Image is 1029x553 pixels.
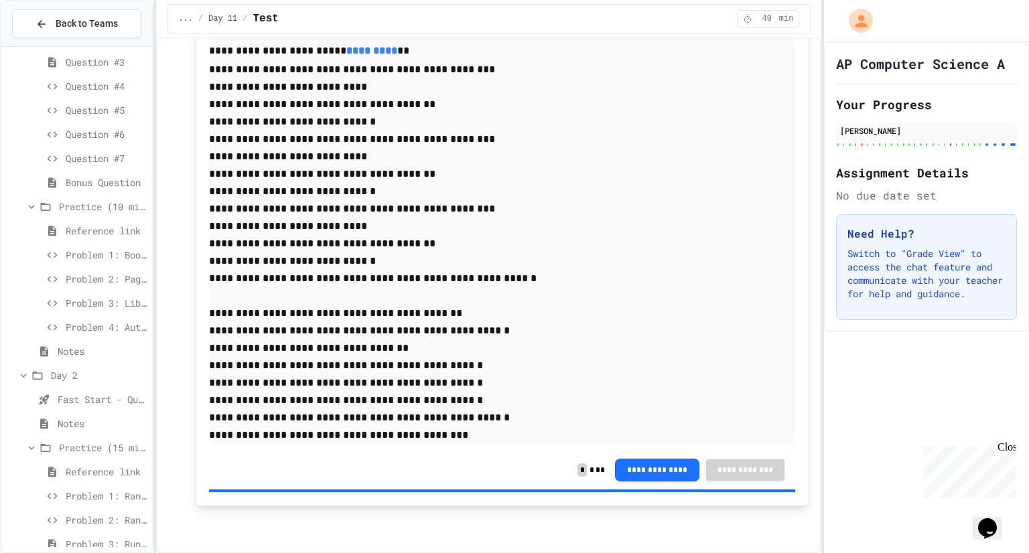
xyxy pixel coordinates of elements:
[66,151,147,165] span: Question #7
[66,79,147,93] span: Question #4
[836,54,1005,73] h1: AP Computer Science A
[756,13,778,24] span: 40
[66,103,147,117] span: Question #5
[847,247,1006,301] p: Switch to "Grade View" to access the chat feature and communicate with your teacher for help and ...
[66,127,147,141] span: Question #6
[779,13,794,24] span: min
[58,344,147,358] span: Notes
[56,17,118,31] span: Back to Teams
[66,272,147,286] span: Problem 2: Page Count Comparison
[836,187,1017,204] div: No due date set
[66,248,147,262] span: Problem 1: Book Rating Difference
[66,320,147,334] span: Problem 4: Author’s Reach
[66,513,147,527] span: Problem 2: Random integer between 25-75
[840,125,1013,137] div: [PERSON_NAME]
[836,95,1017,114] h2: Your Progress
[58,416,147,430] span: Notes
[5,5,92,85] div: Chat with us now!Close
[66,175,147,189] span: Bonus Question
[836,163,1017,182] h2: Assignment Details
[66,465,147,479] span: Reference link
[66,296,147,310] span: Problem 3: Library Growth
[918,441,1016,498] iframe: chat widget
[51,368,147,382] span: Day 2
[835,5,876,36] div: My Account
[973,499,1016,540] iframe: chat widget
[12,9,141,38] button: Back to Teams
[243,13,247,24] span: /
[198,13,203,24] span: /
[208,13,237,24] span: Day 11
[59,441,147,455] span: Practice (15 mins)
[847,226,1006,242] h3: Need Help?
[66,489,147,503] span: Problem 1: Random number between 1-100
[66,537,147,551] span: Problem 3: Running programs
[66,55,147,69] span: Question #3
[253,11,278,27] span: Test
[178,13,193,24] span: ...
[58,392,147,406] span: Fast Start - Quiz
[59,200,147,214] span: Practice (10 mins)
[66,224,147,238] span: Reference link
